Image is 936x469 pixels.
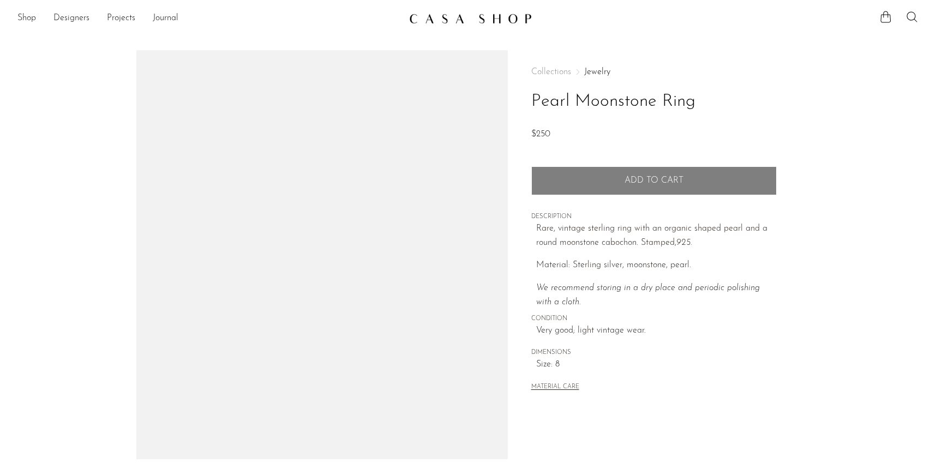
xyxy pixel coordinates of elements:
h1: Pearl Moonstone Ring [531,88,777,116]
ul: NEW HEADER MENU [17,9,400,28]
span: Collections [531,68,571,76]
span: DIMENSIONS [531,348,777,358]
button: MATERIAL CARE [531,383,579,392]
p: Rare, vintage sterling ring with an organic shaped pearl and a round moonstone cabochon. Stamped, [536,222,777,250]
nav: Desktop navigation [17,9,400,28]
a: Jewelry [584,68,610,76]
a: Journal [153,11,178,26]
span: Very good; light vintage wear. [536,324,777,338]
em: 925. [676,238,692,247]
a: Shop [17,11,36,26]
button: Add to cart [531,166,777,195]
nav: Breadcrumbs [531,68,777,76]
span: $250 [531,130,550,139]
span: CONDITION [531,314,777,324]
i: We recommend storing in a dry place and periodic polishing with a cloth. [536,284,760,306]
span: Size: 8 [536,358,777,372]
span: Add to cart [625,176,683,186]
a: Projects [107,11,135,26]
span: DESCRIPTION [531,212,777,222]
p: Material: Sterling silver, moonstone, pearl. [536,258,777,273]
a: Designers [53,11,89,26]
